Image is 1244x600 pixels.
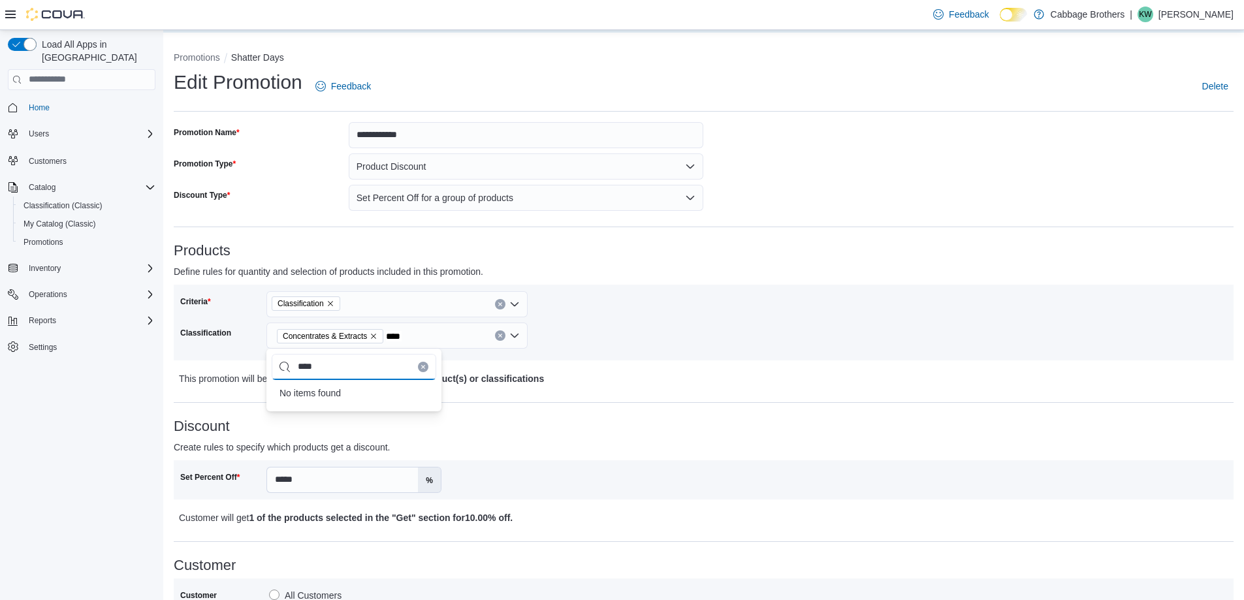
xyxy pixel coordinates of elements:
[278,297,324,310] span: Classification
[349,153,704,180] button: Product Discount
[24,153,72,169] a: Customers
[179,510,966,526] p: Customer will get
[249,513,513,523] b: 1 of the products selected in the "Get" section for 10.00% off .
[3,285,161,304] button: Operations
[24,339,155,355] span: Settings
[310,73,376,99] a: Feedback
[3,151,161,170] button: Customers
[24,126,54,142] button: Users
[29,156,67,166] span: Customers
[928,1,994,27] a: Feedback
[24,339,62,355] a: Settings
[279,388,341,398] span: No items found
[13,197,161,215] button: Classification (Classic)
[495,330,505,341] button: Clear input
[29,263,61,274] span: Inventory
[13,215,161,233] button: My Catalog (Classic)
[283,330,367,343] span: Concentrates & Extracts
[180,296,211,307] label: Criteria
[29,315,56,326] span: Reports
[174,418,1234,434] h3: Discount
[24,126,155,142] span: Users
[24,152,155,168] span: Customers
[1051,7,1125,22] p: Cabbage Brothers
[174,51,1234,67] nav: An example of EuiBreadcrumbs
[29,103,50,113] span: Home
[174,190,230,200] label: Discount Type
[37,38,155,64] span: Load All Apps in [GEOGRAPHIC_DATA]
[3,311,161,330] button: Reports
[1000,8,1027,22] input: Dark Mode
[18,216,101,232] a: My Catalog (Classic)
[24,313,155,328] span: Reports
[24,261,66,276] button: Inventory
[174,439,968,455] p: Create rules to specify which products get a discount.
[1138,7,1153,22] div: Kesia Wood
[13,233,161,251] button: Promotions
[1202,80,1228,93] span: Delete
[509,299,520,309] button: Open list of options
[174,69,302,95] h1: Edit Promotion
[495,299,505,309] button: Clear input
[418,467,441,492] label: %
[18,234,69,250] a: Promotions
[29,342,57,353] span: Settings
[272,296,340,311] span: Classification
[3,259,161,277] button: Inventory
[24,287,155,302] span: Operations
[174,243,1234,259] h3: Products
[3,98,161,117] button: Home
[174,558,1234,573] h3: Customer
[3,125,161,143] button: Users
[174,159,236,169] label: Promotion Type
[418,362,428,372] button: Clear input
[327,300,334,308] button: Remove Classification from selection in this group
[29,129,49,139] span: Users
[272,354,436,380] input: Chip List selector
[24,287,72,302] button: Operations
[180,472,240,482] label: Set Percent Off
[26,8,85,21] img: Cova
[18,234,155,250] span: Promotions
[1130,7,1132,22] p: |
[370,332,377,340] button: Remove Concentrates & Extracts from selection in this group
[949,8,989,21] span: Feedback
[24,261,155,276] span: Inventory
[174,264,968,279] p: Define rules for quantity and selection of products included in this promotion.
[24,200,103,211] span: Classification (Classic)
[1197,73,1234,99] button: Delete
[24,100,55,116] a: Home
[179,371,966,387] p: This promotion will be in effect when a customer buys
[18,216,155,232] span: My Catalog (Classic)
[24,180,61,195] button: Catalog
[24,237,63,247] span: Promotions
[1158,7,1234,22] p: [PERSON_NAME]
[349,185,704,211] button: Set Percent Off for a group of products
[8,93,155,390] nav: Complex example
[29,289,67,300] span: Operations
[24,180,155,195] span: Catalog
[396,373,544,384] b: any 1 product(s) or classifications
[174,127,240,138] label: Promotion Name
[29,182,56,193] span: Catalog
[277,329,383,343] span: Concentrates & Extracts
[174,52,220,63] button: Promotions
[3,178,161,197] button: Catalog
[18,198,155,213] span: Classification (Classic)
[3,338,161,356] button: Settings
[18,198,108,213] a: Classification (Classic)
[180,328,231,338] label: Classification
[331,80,371,93] span: Feedback
[24,313,61,328] button: Reports
[231,52,284,63] button: Shatter Days
[1139,7,1151,22] span: KW
[24,99,155,116] span: Home
[24,219,96,229] span: My Catalog (Classic)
